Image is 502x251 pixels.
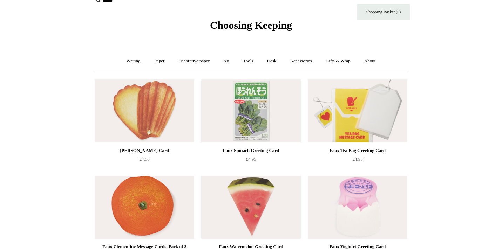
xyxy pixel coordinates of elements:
a: Faux Clementine Message Cards, Pack of 3 Faux Clementine Message Cards, Pack of 3 [95,176,194,239]
a: Faux Watermelon Greeting Card Faux Watermelon Greeting Card [201,176,301,239]
span: £4.50 [139,156,149,162]
a: [PERSON_NAME] Card £4.50 [95,146,194,175]
div: [PERSON_NAME] Card [96,146,192,155]
a: Gifts & Wrap [319,52,357,70]
a: Shopping Basket (0) [357,4,410,20]
a: Faux Spinach Greeting Card Faux Spinach Greeting Card [201,79,301,142]
a: Desk [261,52,283,70]
div: Faux Spinach Greeting Card [203,146,299,155]
a: Faux Spinach Greeting Card £4.95 [201,146,301,175]
span: Choosing Keeping [210,19,292,31]
a: Faux Yoghurt Greeting Card Faux Yoghurt Greeting Card [308,176,407,239]
img: Faux Yoghurt Greeting Card [308,176,407,239]
div: Faux Clementine Message Cards, Pack of 3 [96,243,192,251]
a: Faux Tea Bag Greeting Card £4.95 [308,146,407,175]
div: Faux Tea Bag Greeting Card [310,146,406,155]
img: Faux Spinach Greeting Card [201,79,301,142]
a: Faux Tea Bag Greeting Card Faux Tea Bag Greeting Card [308,79,407,142]
a: Madeleine Greeting Card Madeleine Greeting Card [95,79,194,142]
a: Choosing Keeping [210,25,292,30]
a: Writing [120,52,147,70]
img: Faux Clementine Message Cards, Pack of 3 [95,176,194,239]
img: Faux Watermelon Greeting Card [201,176,301,239]
img: Faux Tea Bag Greeting Card [308,79,407,142]
a: Paper [148,52,171,70]
a: Tools [237,52,260,70]
span: £4.95 [352,156,362,162]
a: Art [217,52,236,70]
a: Decorative paper [172,52,216,70]
img: Madeleine Greeting Card [95,79,194,142]
div: Faux Watermelon Greeting Card [203,243,299,251]
span: £4.95 [246,156,256,162]
a: About [358,52,382,70]
div: Faux Yoghurt Greeting Card [310,243,406,251]
a: Accessories [284,52,318,70]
